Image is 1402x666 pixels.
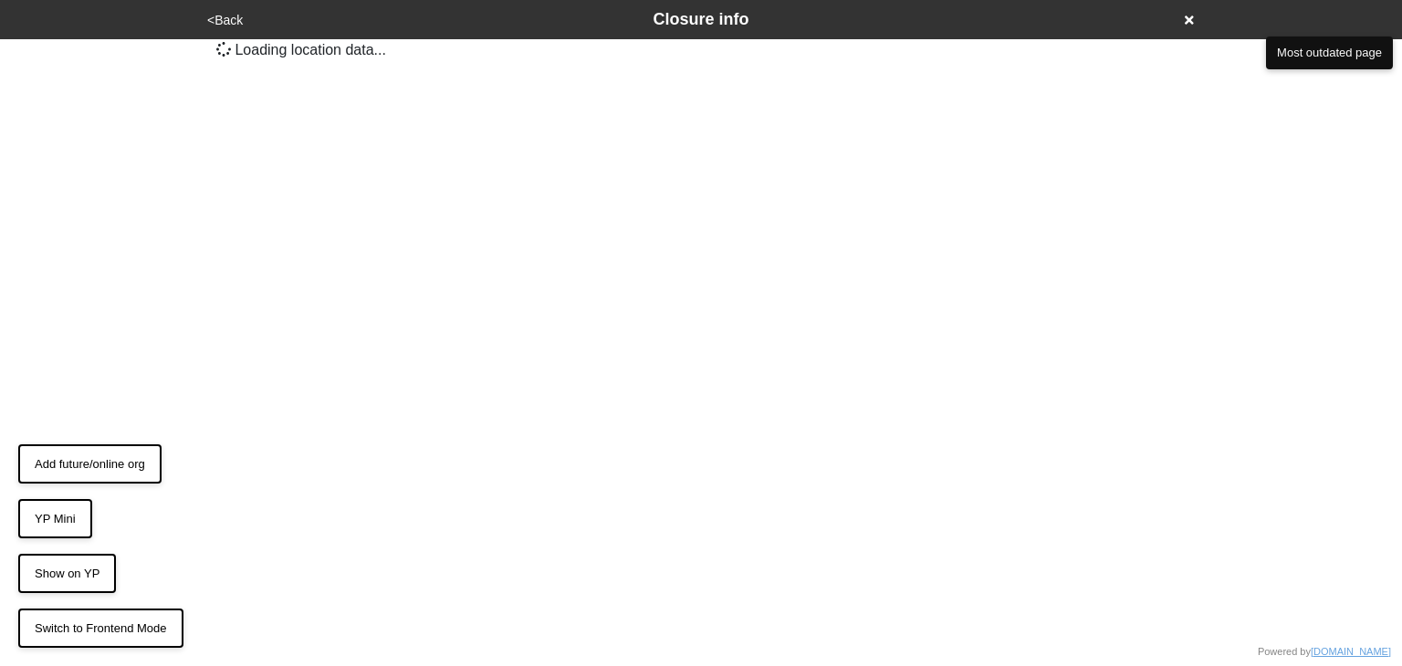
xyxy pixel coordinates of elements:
[18,554,116,594] button: Show on YP
[216,39,386,61] p: ...
[235,42,373,57] span: Loading location data
[202,10,248,31] button: <Back
[18,499,92,539] button: YP Mini
[653,10,748,28] span: Closure info
[1266,36,1393,69] button: Most outdated page
[1258,644,1391,660] div: Powered by
[18,609,183,649] button: Switch to Frontend Mode
[18,444,162,484] button: Add future/online org
[1311,646,1391,657] a: [DOMAIN_NAME]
